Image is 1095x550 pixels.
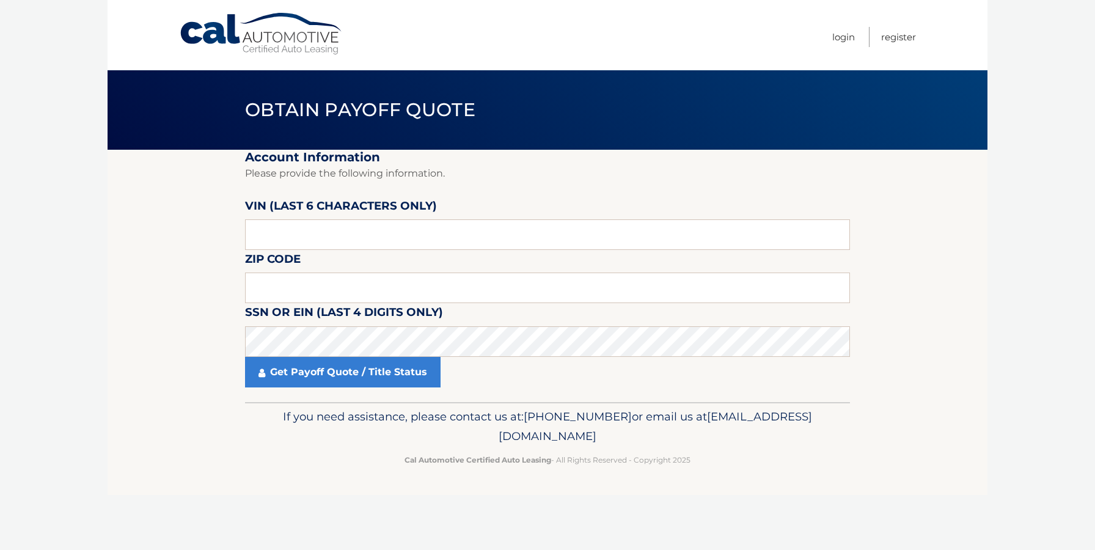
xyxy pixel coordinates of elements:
[881,27,916,47] a: Register
[405,455,551,464] strong: Cal Automotive Certified Auto Leasing
[245,165,850,182] p: Please provide the following information.
[832,27,855,47] a: Login
[245,357,441,387] a: Get Payoff Quote / Title Status
[245,250,301,273] label: Zip Code
[245,303,443,326] label: SSN or EIN (last 4 digits only)
[524,409,632,424] span: [PHONE_NUMBER]
[245,98,475,121] span: Obtain Payoff Quote
[253,453,842,466] p: - All Rights Reserved - Copyright 2025
[245,197,437,219] label: VIN (last 6 characters only)
[253,407,842,446] p: If you need assistance, please contact us at: or email us at
[179,12,344,56] a: Cal Automotive
[245,150,850,165] h2: Account Information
